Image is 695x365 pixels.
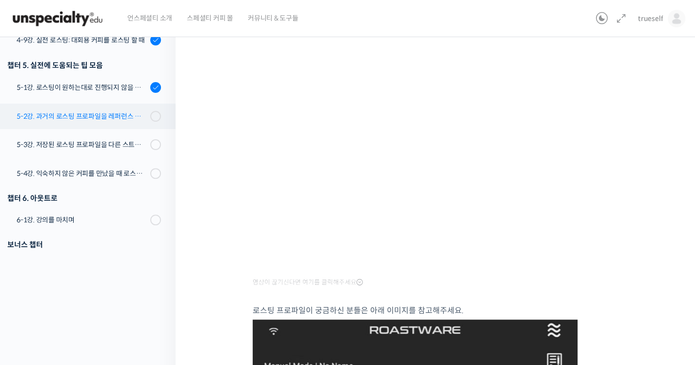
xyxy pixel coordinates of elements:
span: 홈 [31,299,37,306]
a: 설정 [126,284,187,308]
a: 홈 [3,284,64,308]
span: 설정 [151,299,162,306]
span: 대화 [89,299,101,307]
a: 대화 [64,284,126,308]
